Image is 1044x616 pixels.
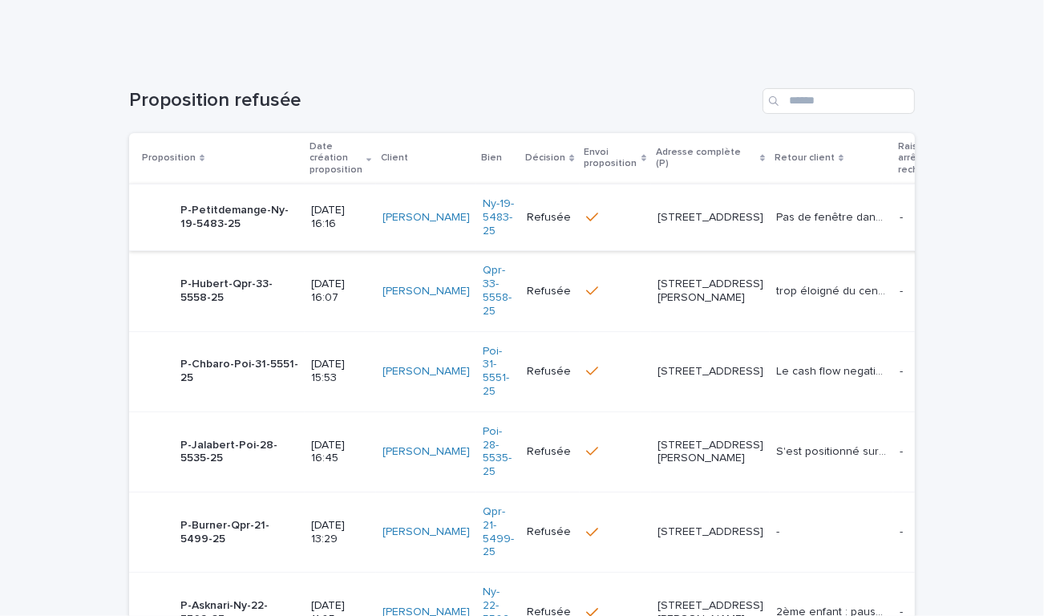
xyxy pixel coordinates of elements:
p: Le cash flow negative est élevé [776,362,890,379]
a: [PERSON_NAME] [382,211,470,225]
p: Proposition [142,149,196,167]
p: - [776,522,783,539]
p: [DATE] 15:53 [311,358,370,385]
input: Search [763,88,915,114]
p: P-Chbaro-Poi-31-5551-25 [180,358,298,385]
p: Adresse complète (P) [656,144,756,173]
a: Qpr-33-5558-25 [483,264,514,318]
p: - [900,362,906,379]
a: Qpr-21-5499-25 [483,505,514,559]
p: Refusée [527,285,573,298]
p: [STREET_ADDRESS] [658,365,763,379]
p: P-Petitdemange-Ny-19-5483-25 [180,204,298,231]
a: Ny-19-5483-25 [483,197,514,237]
p: [STREET_ADDRESS][PERSON_NAME] [658,278,763,305]
p: Client [381,149,408,167]
p: trop éloigné du centre historique [776,282,890,298]
p: Date création proposition [310,138,362,179]
p: Retour client [775,149,835,167]
p: S'est positionné sur un bien mbh [776,442,890,459]
p: [DATE] 13:29 [311,519,370,546]
p: - [900,282,906,298]
p: Refusée [527,525,573,539]
p: Pas de fenêtre dans chambre et fenêtres pièce principale donne sur espace couvert [776,208,890,225]
p: [DATE] 16:16 [311,204,370,231]
p: [STREET_ADDRESS][PERSON_NAME] [658,439,763,466]
p: Bien [481,149,502,167]
p: [DATE] 16:07 [311,278,370,305]
a: Poi-31-5551-25 [483,345,514,399]
a: Poi-28-5535-25 [483,425,514,479]
p: P-Burner-Qpr-21-5499-25 [180,519,298,546]
p: - [900,442,906,459]
p: Refusée [527,365,573,379]
h1: Proposition refusée [129,89,756,112]
a: [PERSON_NAME] [382,285,470,298]
a: [PERSON_NAME] [382,525,470,539]
p: Refusée [527,445,573,459]
p: Raison arrêt recherches [898,138,949,179]
a: [PERSON_NAME] [382,365,470,379]
p: Envoi proposition [585,144,637,173]
p: Refusée [527,211,573,225]
p: P-Hubert-Qpr-33-5558-25 [180,278,298,305]
p: Décision [525,149,565,167]
p: - [900,208,906,225]
p: [STREET_ADDRESS] [658,211,763,225]
p: [STREET_ADDRESS] [658,525,763,539]
p: - [900,522,906,539]
a: [PERSON_NAME] [382,445,470,459]
p: [DATE] 16:45 [311,439,370,466]
p: P-Jalabert-Poi-28-5535-25 [180,439,298,466]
